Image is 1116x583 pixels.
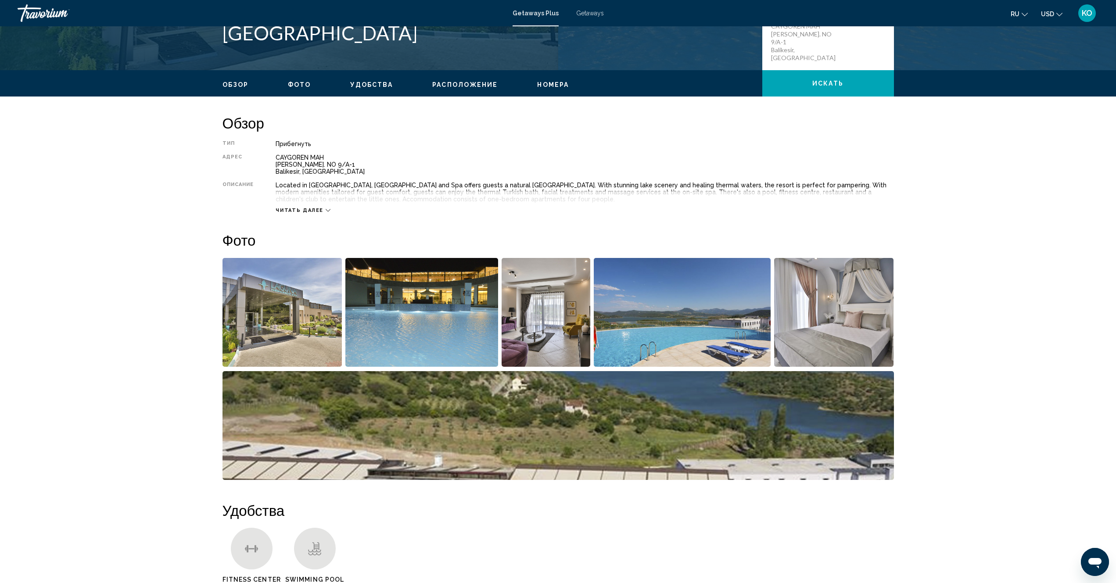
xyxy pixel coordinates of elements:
span: Fitness Center [222,576,281,583]
span: Расположение [432,81,498,88]
button: Номера [537,81,569,89]
button: Change currency [1041,7,1062,20]
span: ru [1011,11,1019,18]
span: Читать далее [276,207,323,213]
span: USD [1041,11,1054,18]
span: Обзор [222,81,249,88]
a: Getaways [576,10,604,17]
button: Open full-screen image slider [594,258,771,367]
a: Getaways Plus [513,10,559,17]
button: Change language [1011,7,1028,20]
p: CAYGOREN MAH [PERSON_NAME]. NO 9/A-1 Balikesir, [GEOGRAPHIC_DATA] [771,22,841,62]
div: Located in [GEOGRAPHIC_DATA], [GEOGRAPHIC_DATA] and Spa offers guests a natural [GEOGRAPHIC_DATA]... [276,182,894,203]
h2: Фото [222,231,894,249]
button: Удобства [350,81,393,89]
span: Swimming Pool [285,576,344,583]
h2: Обзор [222,114,894,132]
button: искать [762,70,894,97]
button: Open full-screen image slider [502,258,591,367]
div: Адрес [222,154,254,175]
h1: [GEOGRAPHIC_DATA] [222,21,754,44]
button: Расположение [432,81,498,89]
button: User Menu [1076,4,1098,22]
span: Номера [537,81,569,88]
button: Читать далее [276,207,330,214]
button: Фото [288,81,311,89]
div: Тип [222,140,254,147]
div: Прибегнуть [276,140,894,147]
button: Обзор [222,81,249,89]
button: Open full-screen image slider [222,258,342,367]
a: Travorium [18,4,504,22]
iframe: Schaltfläche zum Öffnen des Messaging-Fensters [1081,548,1109,576]
button: Open full-screen image slider [774,258,894,367]
div: Описание [222,182,254,203]
div: CAYGOREN MAH [PERSON_NAME]. NO 9/A-1 Balikesir, [GEOGRAPHIC_DATA] [276,154,894,175]
h2: Удобства [222,501,894,519]
span: KO [1082,9,1092,18]
span: Фото [288,81,311,88]
span: Удобства [350,81,393,88]
span: искать [812,80,843,87]
button: Open full-screen image slider [345,258,498,367]
button: Open full-screen image slider [222,371,894,480]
